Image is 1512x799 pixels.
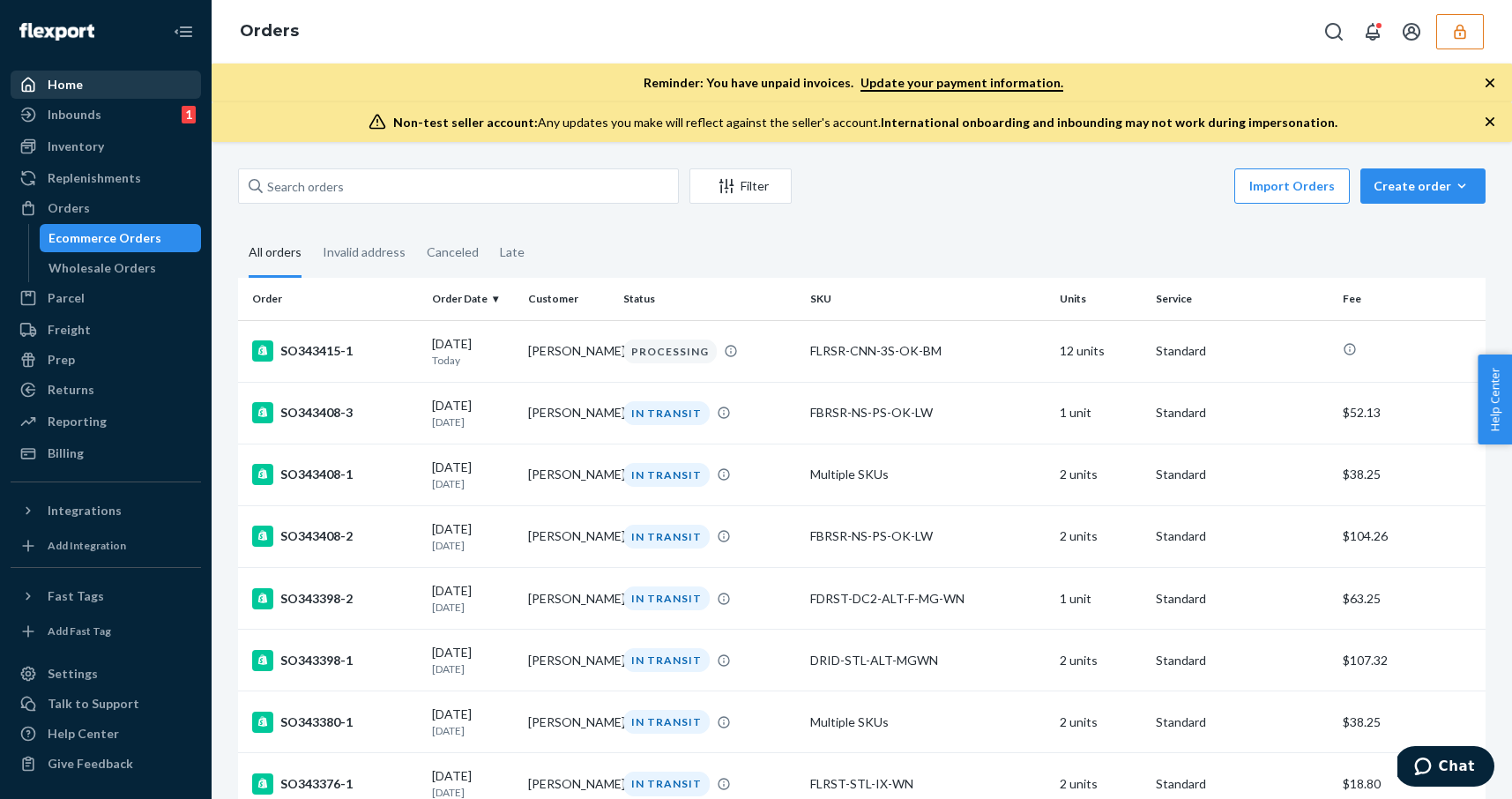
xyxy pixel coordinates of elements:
button: Talk to Support [11,690,201,718]
div: Filter [690,177,791,195]
div: Add Fast Tag [48,624,111,638]
a: Billing [11,439,201,467]
div: Customer [528,291,609,306]
div: SO343376-1 [252,773,418,795]
a: Settings [11,660,201,688]
button: Help Center [1478,355,1512,444]
p: Standard [1156,342,1329,360]
div: SO343408-1 [252,464,418,485]
div: 1 [182,106,196,123]
td: Multiple SKUs [803,691,1053,753]
td: 1 unit [1053,568,1148,630]
div: Add Integration [48,538,126,553]
div: Invalid address [323,229,406,275]
div: IN TRANSIT [623,463,710,487]
div: IN TRANSIT [623,772,710,795]
th: Fee [1336,278,1486,320]
div: Inventory [48,138,104,155]
div: Help Center [48,725,119,743]
th: SKU [803,278,1053,320]
a: Wholesale Orders [40,254,202,282]
div: Talk to Support [48,695,139,713]
div: [DATE] [432,582,513,615]
td: [PERSON_NAME] [521,505,616,567]
div: Settings [48,665,98,683]
div: Returns [48,381,94,399]
button: Open Search Box [1316,14,1352,49]
td: $38.25 [1336,444,1486,505]
p: [DATE] [432,538,513,553]
div: [DATE] [432,644,513,676]
a: Help Center [11,720,201,748]
div: SO343398-2 [252,588,418,609]
p: [DATE] [432,476,513,491]
td: [PERSON_NAME] [521,691,616,753]
p: Today [432,353,513,368]
div: FBRSR-NS-PS-OK-LW [810,527,1046,545]
a: Update your payment information. [860,75,1063,92]
div: Home [48,76,83,93]
td: [PERSON_NAME] [521,382,616,444]
p: Reminder: You have unpaid invoices. [644,74,1063,92]
button: Give Feedback [11,750,201,778]
td: 12 units [1053,320,1148,382]
div: All orders [249,229,302,278]
iframe: Opens a widget where you can chat to one of our agents [1397,746,1494,790]
div: Prep [48,351,75,369]
a: Orders [240,21,299,41]
a: Replenishments [11,164,201,192]
div: IN TRANSIT [623,401,710,425]
div: Ecommerce Orders [48,229,161,247]
a: Prep [11,346,201,374]
div: Replenishments [48,169,141,187]
a: Freight [11,316,201,344]
div: Parcel [48,289,85,307]
button: Open account menu [1394,14,1429,49]
div: Fast Tags [48,587,104,605]
div: Create order [1374,177,1472,195]
div: Billing [48,444,84,462]
div: SO343415-1 [252,340,418,362]
p: Standard [1156,404,1329,422]
a: Returns [11,376,201,404]
th: Units [1053,278,1148,320]
div: Inbounds [48,106,101,123]
div: Canceled [427,229,479,275]
ol: breadcrumbs [226,6,313,57]
div: IN TRANSIT [623,710,710,734]
div: Give Feedback [48,755,133,773]
div: [DATE] [432,706,513,738]
a: Reporting [11,407,201,436]
button: Open notifications [1355,14,1390,49]
button: Import Orders [1234,168,1350,204]
div: FBRSR-NS-PS-OK-LW [810,404,1046,422]
a: Inventory [11,132,201,161]
td: $52.13 [1336,382,1486,444]
button: Integrations [11,497,201,525]
td: $63.25 [1336,568,1486,630]
p: Standard [1156,590,1329,608]
div: FLRST-STL-IX-WN [810,775,1046,793]
p: [DATE] [432,414,513,429]
a: Orders [11,194,201,222]
td: Multiple SKUs [803,444,1053,505]
th: Order [238,278,425,320]
span: International onboarding and inbounding may not work during impersonation. [881,115,1337,130]
td: 2 units [1053,630,1148,691]
div: Orders [48,199,90,217]
td: 2 units [1053,691,1148,753]
p: Standard [1156,713,1329,731]
p: Standard [1156,652,1329,669]
div: FLRSR-CNN-3S-OK-BM [810,342,1046,360]
div: SO343408-2 [252,526,418,547]
div: FDRST-DC2-ALT-F-MG-WN [810,590,1046,608]
input: Search orders [238,168,679,204]
a: Add Integration [11,532,201,560]
td: $38.25 [1336,691,1486,753]
div: Integrations [48,502,122,519]
div: [DATE] [432,459,513,491]
p: Standard [1156,775,1329,793]
div: Reporting [48,413,107,430]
